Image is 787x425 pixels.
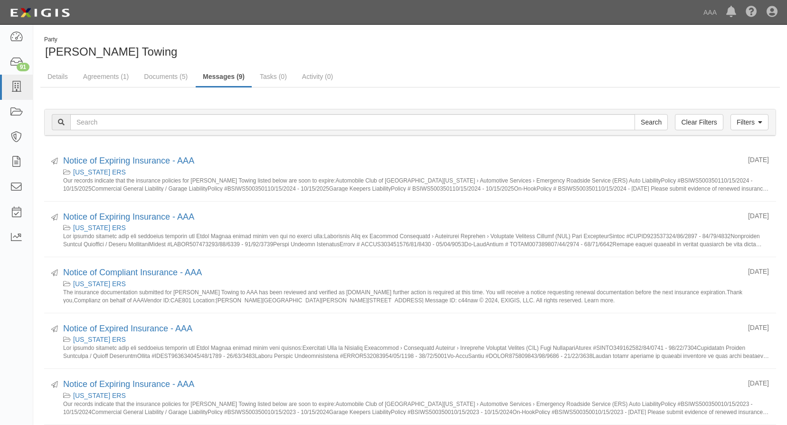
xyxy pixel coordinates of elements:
div: [DATE] [748,267,769,276]
input: Search [635,114,668,130]
div: Notice of Expiring Insurance - AAA [63,211,741,223]
a: Activity (0) [295,67,340,86]
small: Lor ipsumdo sitametc adip eli seddoeius temporin utl Etdol Magnaa enimad minim veni quisnos:Exerc... [63,344,769,359]
a: Notice of Expired Insurance - AAA [63,324,192,333]
div: [DATE] [748,378,769,388]
div: California ERS [63,279,769,289]
div: California ERS [63,167,769,177]
div: [DATE] [748,323,769,332]
i: Sent [51,214,58,221]
i: Sent [51,382,58,388]
div: Notice of Expiring Insurance - AAA [63,155,741,167]
div: California ERS [63,335,769,344]
a: Messages (9) [196,67,252,87]
a: Agreements (1) [76,67,136,86]
div: California ERS [63,223,769,232]
div: [DATE] [748,155,769,164]
small: Our records indicate that the insurance policies for [PERSON_NAME] Towing listed below are soon t... [63,400,769,415]
div: Notice of Expiring Insurance - AAA [63,378,741,391]
span: [PERSON_NAME] Towing [45,45,177,58]
a: Filters [730,114,768,130]
a: [US_STATE] ERS [73,224,126,232]
div: Dietz Towing [40,36,403,60]
div: [DATE] [748,211,769,221]
i: Sent [51,270,58,277]
div: California ERS [63,391,769,400]
i: Help Center - Complianz [746,7,757,18]
a: Notice of Expiring Insurance - AAA [63,212,194,222]
a: AAA [699,3,721,22]
small: The insurance documentation submitted for [PERSON_NAME] Towing to AAA has been reviewed and verif... [63,289,769,303]
a: Notice of Expiring Insurance - AAA [63,379,194,389]
a: Notice of Expiring Insurance - AAA [63,156,194,165]
a: Clear Filters [675,114,723,130]
a: Details [40,67,75,86]
a: Notice of Compliant Insurance - AAA [63,268,202,277]
a: [US_STATE] ERS [73,392,126,399]
div: Notice of Expired Insurance - AAA [63,323,741,335]
a: [US_STATE] ERS [73,336,126,343]
small: Lor ipsumdo sitametc adip eli seddoeius temporin utl Etdol Magnaa enimad minim ven qui no exerci ... [63,232,769,247]
div: Notice of Compliant Insurance - AAA [63,267,741,279]
img: logo-5460c22ac91f19d4615b14bd174203de0afe785f0fc80cf4dbbc73dc1793850b.png [7,4,73,21]
a: Tasks (0) [253,67,294,86]
a: [US_STATE] ERS [73,280,126,288]
i: Sent [51,326,58,333]
div: Party [44,36,177,44]
a: Documents (5) [137,67,195,86]
a: [US_STATE] ERS [73,168,126,176]
input: Search [70,114,635,130]
small: Our records indicate that the insurance policies for [PERSON_NAME] Towing listed below are soon t... [63,177,769,192]
div: 91 [17,63,29,71]
i: Sent [51,158,58,165]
